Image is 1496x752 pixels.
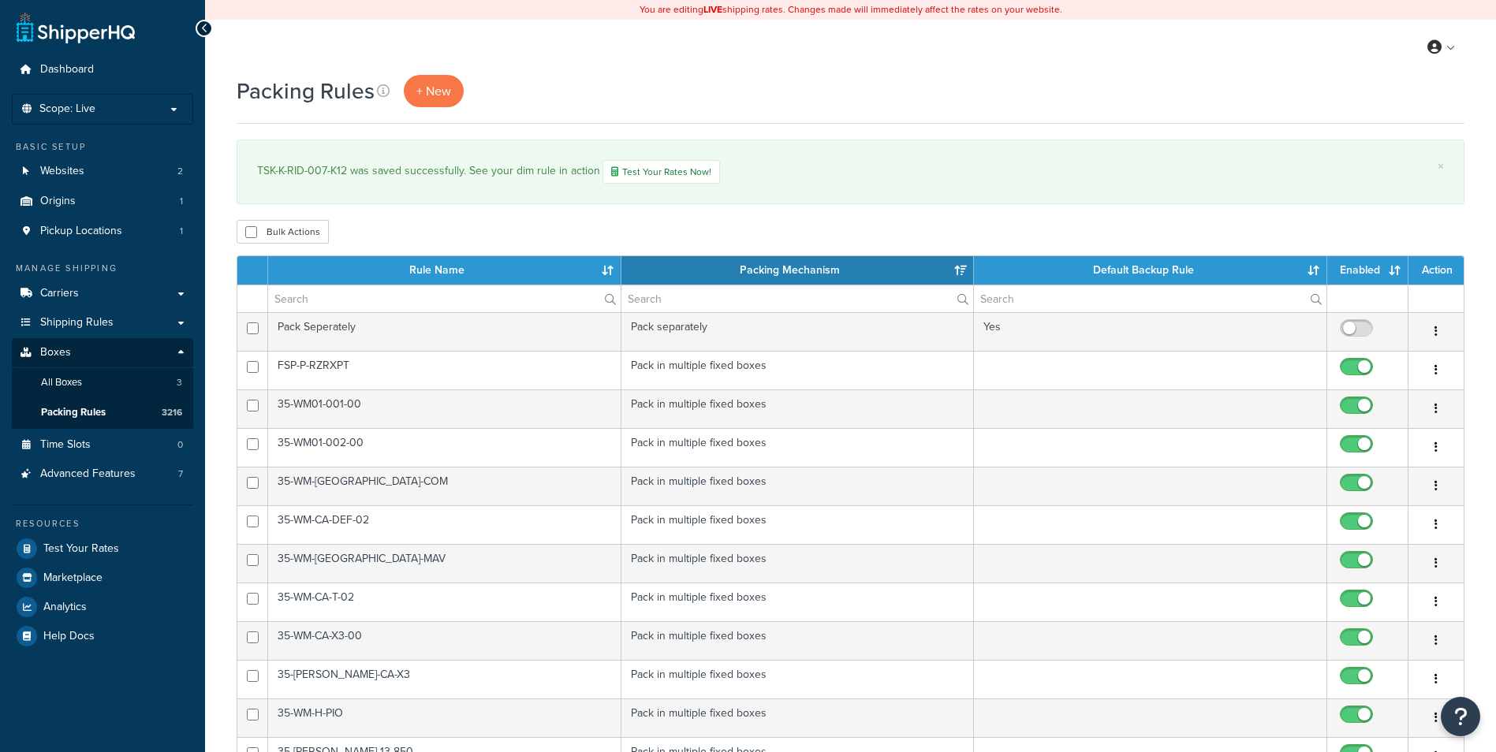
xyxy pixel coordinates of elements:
[621,698,975,737] td: Pack in multiple fixed boxes
[621,544,975,583] td: Pack in multiple fixed boxes
[268,467,621,505] td: 35-WM-[GEOGRAPHIC_DATA]-COM
[237,76,375,106] h1: Packing Rules
[177,376,182,389] span: 3
[257,160,1444,184] div: TSK-K-RID-007-K12 was saved successfully. See your dim rule in action
[621,660,975,698] td: Pack in multiple fixed boxes
[12,534,193,563] a: Test Your Rates
[12,217,193,246] a: Pickup Locations 1
[12,593,193,621] a: Analytics
[1438,160,1444,173] a: ×
[177,165,183,178] span: 2
[177,438,183,452] span: 0
[12,368,193,397] a: All Boxes 3
[268,583,621,621] td: 35-WM-CA-T-02
[621,583,975,621] td: Pack in multiple fixed boxes
[268,428,621,467] td: 35-WM01-002-00
[12,338,193,367] a: Boxes
[40,467,136,481] span: Advanced Features
[974,312,1327,351] td: Yes
[17,12,135,43] a: ShipperHQ Home
[12,157,193,186] li: Websites
[39,102,95,116] span: Scope: Live
[180,225,183,238] span: 1
[268,256,621,285] th: Rule Name: activate to sort column ascending
[603,160,720,184] a: Test Your Rates Now!
[40,346,71,359] span: Boxes
[43,571,103,585] span: Marketplace
[12,460,193,489] a: Advanced Features 7
[12,564,193,592] a: Marketplace
[12,338,193,428] li: Boxes
[268,505,621,544] td: 35-WM-CA-DEF-02
[1408,256,1464,285] th: Action
[12,430,193,460] a: Time Slots 0
[974,256,1327,285] th: Default Backup Rule: activate to sort column ascending
[621,467,975,505] td: Pack in multiple fixed boxes
[621,285,974,312] input: Search
[1327,256,1408,285] th: Enabled: activate to sort column ascending
[268,544,621,583] td: 35-WM-[GEOGRAPHIC_DATA]-MAV
[268,312,621,351] td: Pack Seperately
[12,262,193,275] div: Manage Shipping
[268,698,621,737] td: 35-WM-H-PIO
[12,460,193,489] li: Advanced Features
[621,389,975,428] td: Pack in multiple fixed boxes
[404,75,464,107] a: + New
[12,308,193,337] a: Shipping Rules
[12,398,193,427] li: Packing Rules
[41,376,82,389] span: All Boxes
[12,622,193,650] a: Help Docs
[40,225,122,238] span: Pickup Locations
[12,55,193,84] a: Dashboard
[180,195,183,208] span: 1
[268,621,621,660] td: 35-WM-CA-X3-00
[621,256,975,285] th: Packing Mechanism: activate to sort column ascending
[974,285,1326,312] input: Search
[12,217,193,246] li: Pickup Locations
[621,351,975,389] td: Pack in multiple fixed boxes
[43,601,87,614] span: Analytics
[40,63,94,76] span: Dashboard
[268,351,621,389] td: FSP-P-RZRXPT
[1441,697,1480,736] button: Open Resource Center
[621,312,975,351] td: Pack separately
[12,279,193,308] a: Carriers
[43,630,95,643] span: Help Docs
[621,505,975,544] td: Pack in multiple fixed boxes
[12,368,193,397] li: All Boxes
[621,621,975,660] td: Pack in multiple fixed boxes
[43,542,119,556] span: Test Your Rates
[40,316,114,329] span: Shipping Rules
[12,187,193,216] a: Origins 1
[237,220,329,244] button: Bulk Actions
[268,660,621,698] td: 35-[PERSON_NAME]-CA-X3
[40,165,84,178] span: Websites
[12,140,193,154] div: Basic Setup
[12,187,193,216] li: Origins
[12,430,193,460] li: Time Slots
[268,285,621,312] input: Search
[162,406,182,419] span: 3216
[41,406,106,419] span: Packing Rules
[12,517,193,530] div: Resources
[268,389,621,428] td: 35-WM01-001-00
[40,438,91,452] span: Time Slots
[12,157,193,186] a: Websites 2
[178,467,183,481] span: 7
[416,82,451,100] span: + New
[12,398,193,427] a: Packing Rules 3216
[621,428,975,467] td: Pack in multiple fixed boxes
[40,195,76,208] span: Origins
[40,287,79,300] span: Carriers
[703,2,722,17] b: LIVE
